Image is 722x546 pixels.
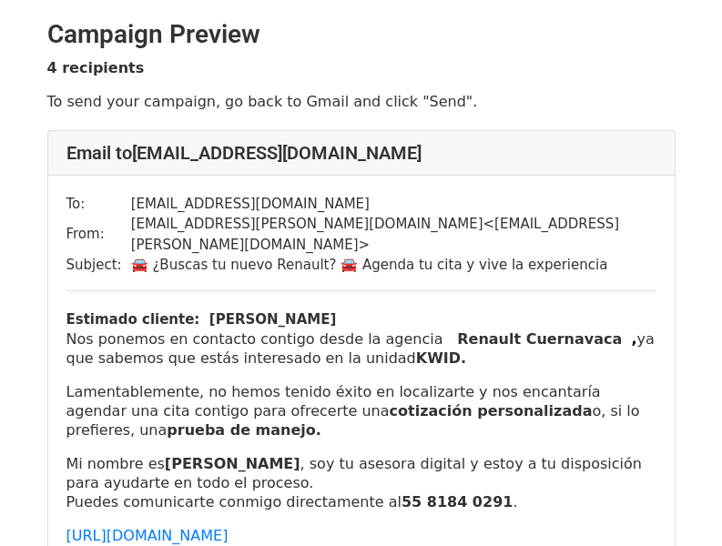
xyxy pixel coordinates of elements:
[66,142,656,164] h4: Email to [EMAIL_ADDRESS][DOMAIN_NAME]
[66,311,337,328] b: Estimado cliente: [PERSON_NAME]
[66,194,131,215] td: To:
[66,255,131,276] td: Subject:
[47,59,145,76] strong: 4 recipients
[66,214,131,255] td: From:
[390,402,593,420] b: cotización personalizada
[66,527,229,544] a: [URL][DOMAIN_NAME]
[457,330,622,348] b: Renault Cuernavaca
[47,92,676,111] p: To send your campaign, go back to Gmail and click "Send".
[416,349,466,367] b: KWID.
[165,455,300,472] strong: [PERSON_NAME]
[131,214,656,255] td: [EMAIL_ADDRESS][PERSON_NAME][DOMAIN_NAME] < [EMAIL_ADDRESS][PERSON_NAME][DOMAIN_NAME] >
[167,421,321,439] b: prueba de manejo.
[402,493,513,511] strong: 55 8184 0291
[66,329,656,368] p: Nos ponemos en contacto contigo desde la agencia ya que sabemos que estás interesado en la unidad
[66,454,656,511] p: Mi nombre es , soy tu asesora digital y estoy a tu disposición para ayudarte en todo el proceso. ...
[47,19,676,50] h2: Campaign Preview
[66,382,656,440] p: Lamentablemente, no hemos tenido éxito en localizarte y nos encantaría agendar una cita contigo p...
[631,330,636,348] b: ,
[131,194,656,215] td: [EMAIL_ADDRESS][DOMAIN_NAME]
[131,255,656,276] td: 🚘 ¿Buscas tu nuevo Renault? 🚘 Agenda tu cita y vive la experiencia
